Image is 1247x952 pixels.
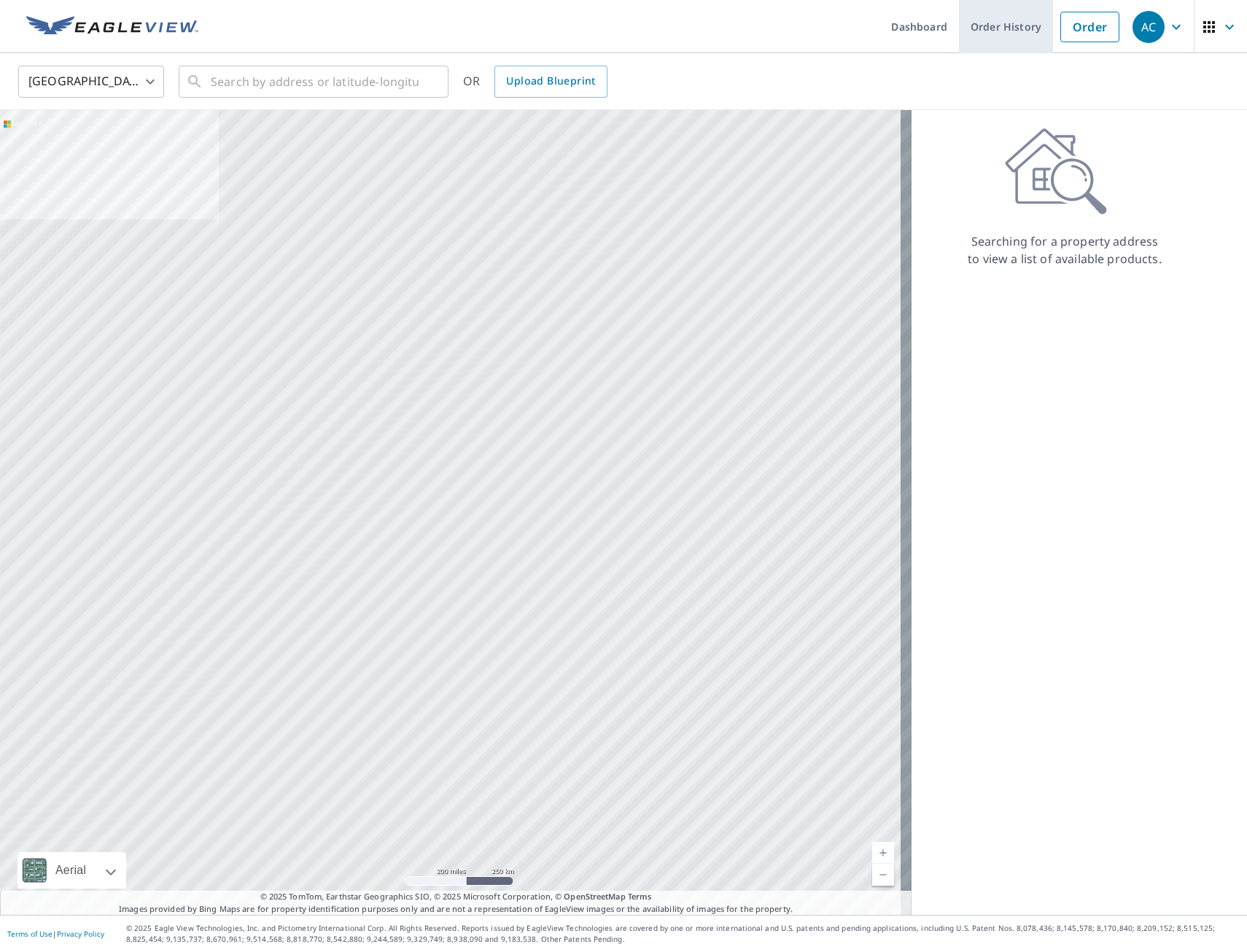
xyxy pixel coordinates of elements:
span: © 2025 TomTom, Earthstar Geographics SIO, © 2025 Microsoft Corporation, © [260,891,652,903]
p: Searching for a property address to view a list of available products. [967,233,1162,268]
img: EV Logo [26,16,198,38]
a: OpenStreetMap [564,891,625,902]
div: Aerial [18,852,126,889]
a: Upload Blueprint [494,66,607,98]
div: AC [1133,11,1165,43]
input: Search by address or latitude-longitude [211,61,419,102]
p: | [7,929,104,938]
a: Current Level 5, Zoom Out [872,864,894,886]
p: © 2025 Eagle View Technologies, Inc. and Pictometry International Corp. All Rights Reserved. Repo... [126,923,1240,945]
a: Terms of Use [7,929,53,939]
a: Privacy Policy [57,929,104,939]
a: Order [1060,12,1119,42]
div: OR [463,66,607,98]
a: Terms [628,891,652,902]
a: Current Level 5, Zoom In [872,842,894,864]
div: [GEOGRAPHIC_DATA] [18,61,164,102]
div: Aerial [51,852,90,889]
span: Upload Blueprint [506,72,595,90]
